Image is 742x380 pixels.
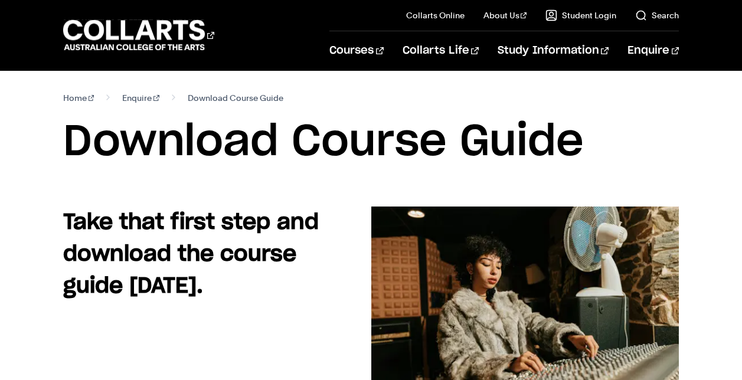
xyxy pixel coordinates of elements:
[63,116,679,169] h1: Download Course Guide
[188,90,283,106] span: Download Course Guide
[63,18,214,52] div: Go to homepage
[63,212,319,297] strong: Take that first step and download the course guide [DATE].
[627,31,679,70] a: Enquire
[498,31,609,70] a: Study Information
[403,31,479,70] a: Collarts Life
[545,9,616,21] a: Student Login
[63,90,94,106] a: Home
[406,9,465,21] a: Collarts Online
[329,31,383,70] a: Courses
[483,9,527,21] a: About Us
[635,9,679,21] a: Search
[122,90,159,106] a: Enquire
